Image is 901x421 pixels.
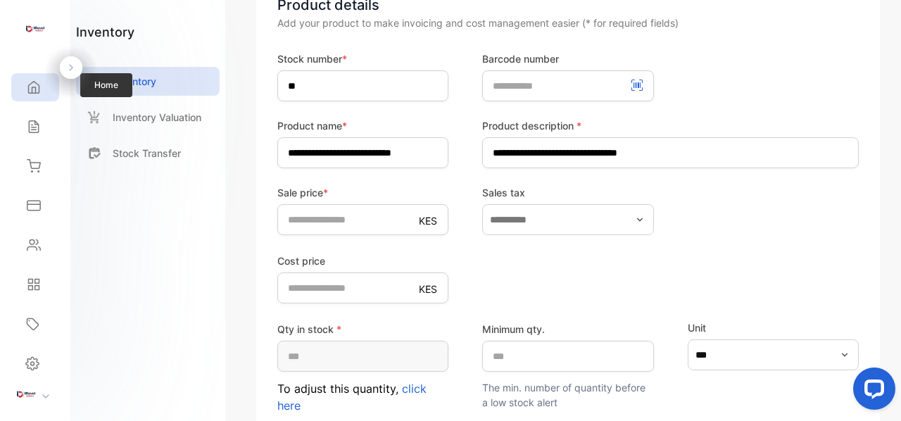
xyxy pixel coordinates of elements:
[482,185,653,200] label: Sales tax
[842,362,901,421] iframe: LiveChat chat widget
[76,67,220,96] a: Inventory
[277,380,448,414] p: To adjust this quantity,
[76,139,220,168] a: Stock Transfer
[277,51,448,66] label: Stock number
[482,51,653,66] label: Barcode number
[37,37,155,48] div: Domain: [DOMAIN_NAME]
[277,118,448,133] label: Product name
[482,322,653,337] label: Minimum qty.
[482,118,859,133] label: Product description
[25,18,46,39] img: logo
[113,74,156,89] p: Inventory
[419,213,437,228] p: KES
[419,282,437,296] p: KES
[23,37,34,48] img: website_grey.svg
[277,322,448,337] label: Qty in stock
[38,82,49,93] img: tab_domain_overview_orange.svg
[277,185,448,200] label: Sale price
[482,380,653,410] p: The min. number of quantity before a low stock alert
[277,15,859,30] div: Add your product to make invoicing and cost management easier (* for required fields)
[113,110,201,125] p: Inventory Valuation
[76,103,220,132] a: Inventory Valuation
[688,320,859,335] label: Unit
[140,82,151,93] img: tab_keywords_by_traffic_grey.svg
[15,384,37,405] img: profile
[76,23,134,42] h1: inventory
[277,253,448,268] label: Cost price
[113,146,181,161] p: Stock Transfer
[80,73,132,97] span: Home
[156,83,237,92] div: Keywords by Traffic
[53,83,126,92] div: Domain Overview
[39,23,69,34] div: v 4.0.25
